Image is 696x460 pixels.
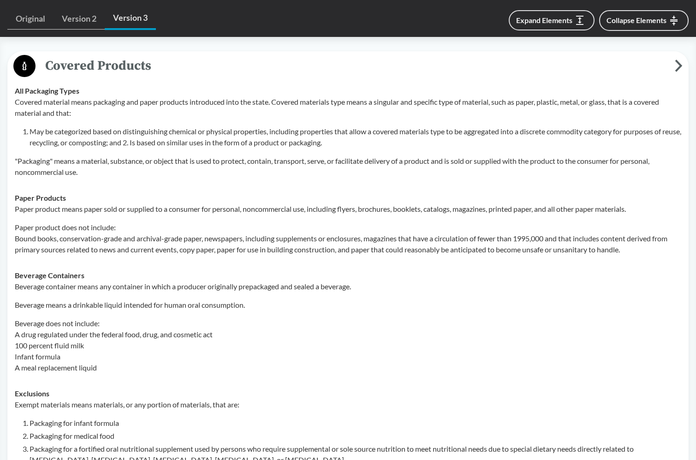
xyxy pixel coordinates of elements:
[30,430,681,442] li: Packaging for medical food
[15,193,66,202] strong: Paper Products
[509,10,595,30] button: Expand Elements
[11,54,685,78] button: Covered Products
[15,222,681,255] p: Paper product does not include: Bound books, conservation-grade and archival-grade paper, newspap...
[15,203,681,215] p: Paper product means paper sold or supplied to a consumer for personal, noncommercial use, includi...
[15,86,79,95] strong: All Packaging Types
[54,8,105,30] a: Version 2
[15,96,681,119] p: Covered material means packaging and paper products introduced into the state. Covered materials ...
[15,389,49,398] strong: Exclusions
[30,418,681,429] li: Packaging for infant formula
[15,299,681,311] p: Beverage means a drinkable liquid intended for human oral consumption.
[30,126,681,148] li: May be categorized based on distinguishing chemical or physical properties, including properties ...
[15,281,681,292] p: Beverage container means any container in which a producer originally prepackaged and sealed a be...
[15,271,84,280] strong: Beverage Containers
[15,155,681,178] p: "Packaging" means a material, substance, or object that is used to protect, contain, transport, s...
[7,8,54,30] a: Original
[15,318,681,373] p: Beverage does not include: A drug regulated under the federal food, drug, and cosmetic act 100 pe...
[599,10,689,31] button: Collapse Elements
[36,55,675,76] span: Covered Products
[15,399,681,410] p: Exempt materials means materials, or any portion of materials, that are:
[105,7,156,30] a: Version 3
